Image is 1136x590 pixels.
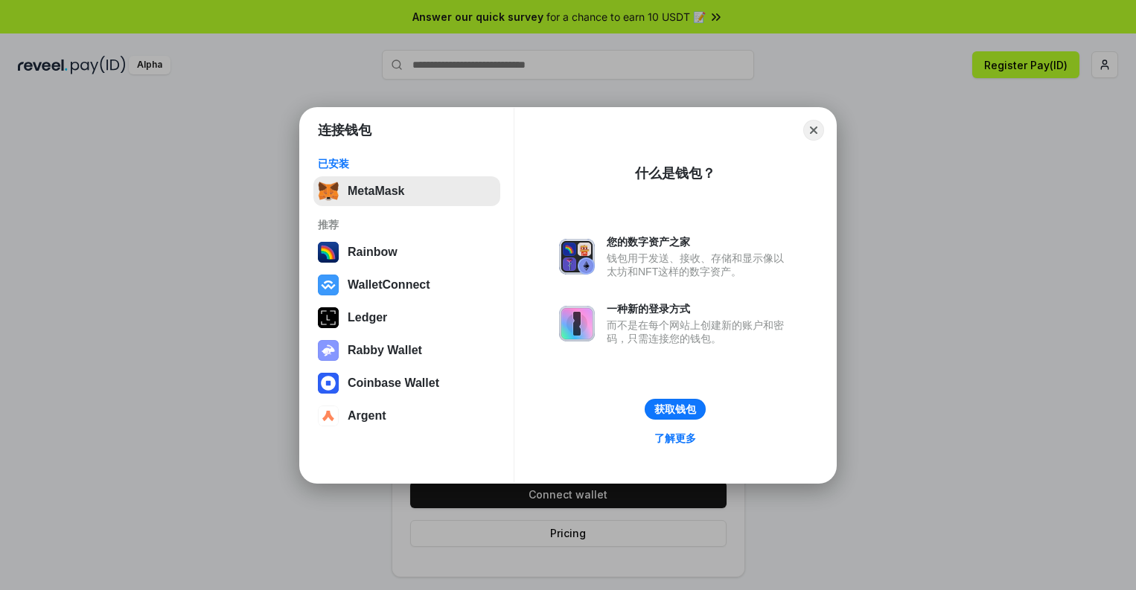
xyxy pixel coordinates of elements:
a: 了解更多 [645,429,705,448]
img: svg+xml,%3Csvg%20xmlns%3D%22http%3A%2F%2Fwww.w3.org%2F2000%2Fsvg%22%20width%3D%2228%22%20height%3... [318,307,339,328]
div: MetaMask [348,185,404,198]
img: svg+xml,%3Csvg%20width%3D%22120%22%20height%3D%22120%22%20viewBox%3D%220%200%20120%20120%22%20fil... [318,242,339,263]
div: 钱包用于发送、接收、存储和显示像以太坊和NFT这样的数字资产。 [607,251,791,278]
div: 了解更多 [654,432,696,445]
div: WalletConnect [348,278,430,292]
div: 您的数字资产之家 [607,235,791,248]
img: svg+xml,%3Csvg%20xmlns%3D%22http%3A%2F%2Fwww.w3.org%2F2000%2Fsvg%22%20fill%3D%22none%22%20viewBox... [559,239,595,275]
div: Coinbase Wallet [348,376,439,390]
div: 什么是钱包？ [635,164,715,182]
div: Ledger [348,311,387,324]
img: svg+xml,%3Csvg%20xmlns%3D%22http%3A%2F%2Fwww.w3.org%2F2000%2Fsvg%22%20fill%3D%22none%22%20viewBox... [318,340,339,361]
button: MetaMask [313,176,500,206]
button: Close [803,120,824,141]
h1: 连接钱包 [318,121,371,139]
img: svg+xml,%3Csvg%20width%3D%2228%22%20height%3D%2228%22%20viewBox%3D%220%200%2028%2028%22%20fill%3D... [318,373,339,394]
img: svg+xml,%3Csvg%20xmlns%3D%22http%3A%2F%2Fwww.w3.org%2F2000%2Fsvg%22%20fill%3D%22none%22%20viewBox... [559,306,595,342]
button: Rainbow [313,237,500,267]
img: svg+xml,%3Csvg%20fill%3D%22none%22%20height%3D%2233%22%20viewBox%3D%220%200%2035%2033%22%20width%... [318,181,339,202]
button: Coinbase Wallet [313,368,500,398]
div: 已安装 [318,157,496,170]
button: WalletConnect [313,270,500,300]
div: 获取钱包 [654,403,696,416]
div: Argent [348,409,386,423]
div: Rainbow [348,246,398,259]
button: Rabby Wallet [313,336,500,365]
button: Ledger [313,303,500,333]
div: 而不是在每个网站上创建新的账户和密码，只需连接您的钱包。 [607,318,791,345]
div: 推荐 [318,218,496,231]
img: svg+xml,%3Csvg%20width%3D%2228%22%20height%3D%2228%22%20viewBox%3D%220%200%2028%2028%22%20fill%3D... [318,275,339,295]
button: 获取钱包 [645,399,706,420]
div: Rabby Wallet [348,344,422,357]
img: svg+xml,%3Csvg%20width%3D%2228%22%20height%3D%2228%22%20viewBox%3D%220%200%2028%2028%22%20fill%3D... [318,405,339,426]
div: 一种新的登录方式 [607,302,791,315]
button: Argent [313,401,500,431]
